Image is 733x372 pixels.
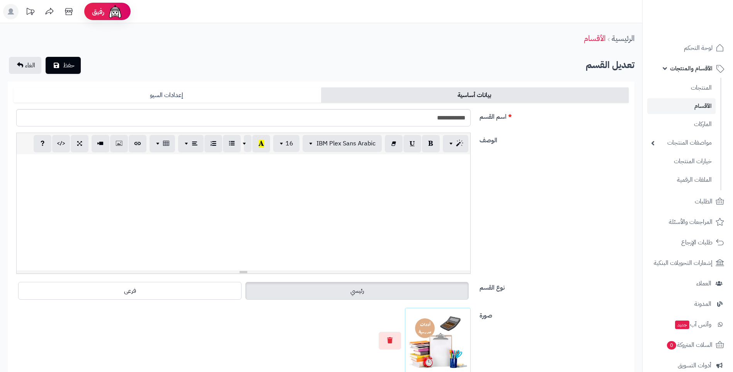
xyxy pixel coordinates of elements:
[647,192,728,211] a: الطلبات
[9,57,41,74] a: الغاء
[46,57,81,74] button: حفظ
[647,116,716,133] a: الماركات
[647,39,728,57] a: لوحة التحكم
[647,135,716,151] a: مواصفات المنتجات
[647,274,728,293] a: العملاء
[666,340,713,350] span: السلات المتروكة
[476,109,632,121] label: اسم القسم
[321,87,629,103] a: بيانات أساسية
[674,319,711,330] span: وآتس آب
[681,237,713,248] span: طلبات الإرجاع
[647,233,728,252] a: طلبات الإرجاع
[684,43,713,53] span: لوحة التحكم
[670,63,713,74] span: الأقسام والمنتجات
[647,98,716,114] a: الأقسام
[476,308,632,320] label: صورة
[273,135,299,152] button: 16
[612,32,634,44] a: الرئيسية
[63,61,75,70] span: حفظ
[678,360,711,371] span: أدوات التسويق
[20,4,40,21] a: تحديثات المنصة
[286,139,293,148] span: 16
[647,172,716,188] a: الملفات الرقمية
[654,258,713,268] span: إشعارات التحويلات البنكية
[647,80,716,96] a: المنتجات
[694,299,711,309] span: المدونة
[647,336,728,354] a: السلات المتروكة0
[350,286,364,295] span: رئيسي
[107,4,123,19] img: ai-face.png
[92,7,104,16] span: رفيق
[647,153,716,170] a: خيارات المنتجات
[695,196,713,207] span: الطلبات
[586,58,634,72] b: تعديل القسم
[584,32,605,44] a: الأقسام
[647,254,728,272] a: إشعارات التحويلات البنكية
[696,278,711,289] span: العملاء
[476,133,632,145] label: الوصف
[669,217,713,227] span: المراجعات والأسئلة
[14,87,321,103] a: إعدادات السيو
[476,280,632,292] label: نوع القسم
[675,321,689,329] span: جديد
[25,61,35,70] span: الغاء
[316,139,376,148] span: IBM Plex Sans Arabic
[124,286,136,295] span: فرعى
[647,315,728,334] a: وآتس آبجديد
[667,341,676,350] span: 0
[408,311,467,370] img: 1757622119-%D8%A3%D8%AF%D9%88%D8%A7%D8%AA%20%D9%85%D9%83%D8%AA%D8%A8%D9%8A%D8%A9%20(2).png
[303,135,382,152] button: IBM Plex Sans Arabic
[647,213,728,231] a: المراجعات والأسئلة
[647,295,728,313] a: المدونة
